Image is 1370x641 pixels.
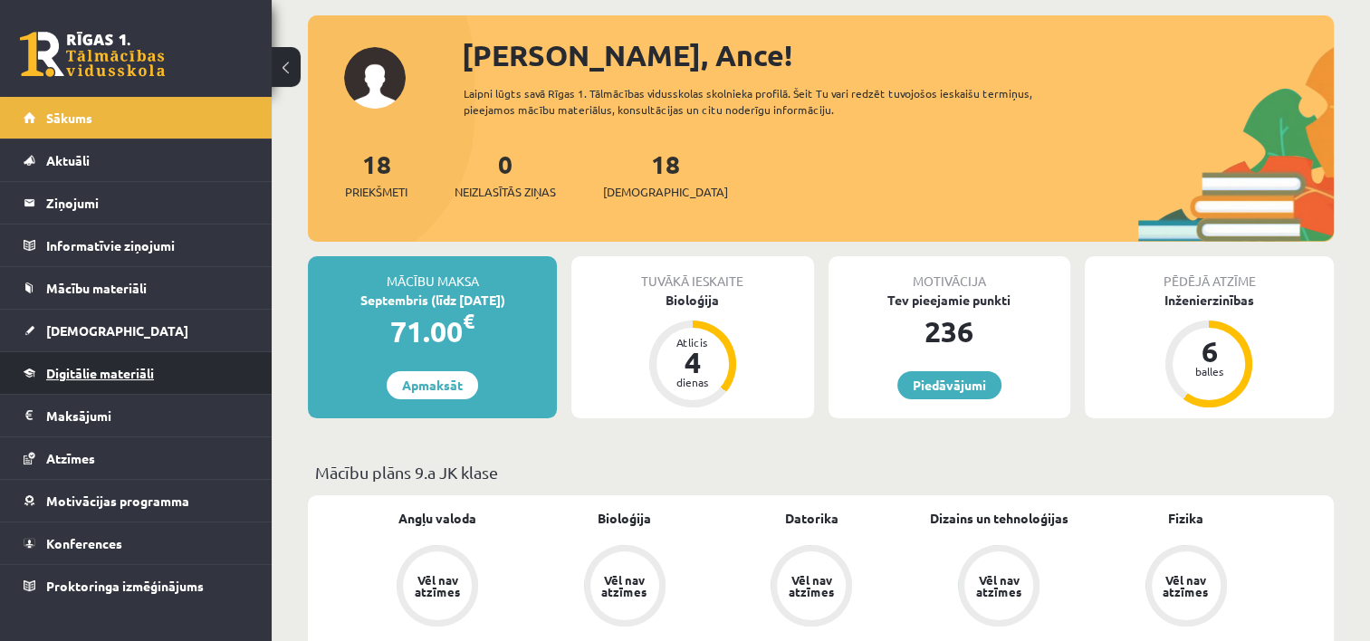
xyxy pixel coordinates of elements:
span: Neizlasītās ziņas [455,183,556,201]
a: Angļu valoda [398,509,476,528]
div: Motivācija [829,256,1070,291]
div: Vēl nav atzīmes [973,574,1024,598]
a: Vēl nav atzīmes [344,545,532,630]
div: Tev pieejamie punkti [829,291,1070,310]
a: 18[DEMOGRAPHIC_DATA] [603,148,728,201]
span: Priekšmeti [345,183,407,201]
a: Vēl nav atzīmes [532,545,719,630]
div: balles [1182,366,1236,377]
a: Mācību materiāli [24,267,249,309]
a: [DEMOGRAPHIC_DATA] [24,310,249,351]
div: Vēl nav atzīmes [412,574,463,598]
div: 236 [829,310,1070,353]
a: Rīgas 1. Tālmācības vidusskola [20,32,165,77]
legend: Maksājumi [46,395,249,436]
div: Pēdējā atzīme [1085,256,1334,291]
span: Proktoringa izmēģinājums [46,578,204,594]
div: Vēl nav atzīmes [1161,574,1212,598]
p: Mācību plāns 9.a JK klase [315,460,1327,484]
a: Maksājumi [24,395,249,436]
a: Bioloģija [598,509,651,528]
a: Vēl nav atzīmes [905,545,1093,630]
div: Atlicis [666,337,720,348]
div: 6 [1182,337,1236,366]
div: [PERSON_NAME], Ance! [462,33,1334,77]
a: Konferences [24,522,249,564]
a: Dizains un tehnoloģijas [930,509,1068,528]
span: € [463,308,474,334]
a: Ziņojumi [24,182,249,224]
div: Mācību maksa [308,256,557,291]
a: Vēl nav atzīmes [718,545,905,630]
span: Aktuāli [46,152,90,168]
span: Konferences [46,535,122,551]
span: Digitālie materiāli [46,365,154,381]
a: 0Neizlasītās ziņas [455,148,556,201]
a: 18Priekšmeti [345,148,407,201]
div: Septembris (līdz [DATE]) [308,291,557,310]
a: Aktuāli [24,139,249,181]
a: Digitālie materiāli [24,352,249,394]
a: Bioloģija Atlicis 4 dienas [571,291,813,410]
span: Motivācijas programma [46,493,189,509]
span: Sākums [46,110,92,126]
span: Mācību materiāli [46,280,147,296]
div: Inženierzinības [1085,291,1334,310]
legend: Informatīvie ziņojumi [46,225,249,266]
a: Fizika [1168,509,1203,528]
div: Laipni lūgts savā Rīgas 1. Tālmācības vidusskolas skolnieka profilā. Šeit Tu vari redzēt tuvojošo... [464,85,1079,118]
a: Datorika [785,509,838,528]
div: Bioloģija [571,291,813,310]
a: Proktoringa izmēģinājums [24,565,249,607]
a: Inženierzinības 6 balles [1085,291,1334,410]
a: Apmaksāt [387,371,478,399]
div: Vēl nav atzīmes [786,574,837,598]
a: Sākums [24,97,249,139]
a: Informatīvie ziņojumi [24,225,249,266]
div: Vēl nav atzīmes [599,574,650,598]
a: Motivācijas programma [24,480,249,521]
a: Vēl nav atzīmes [1092,545,1279,630]
legend: Ziņojumi [46,182,249,224]
div: 71.00 [308,310,557,353]
div: Tuvākā ieskaite [571,256,813,291]
div: dienas [666,377,720,387]
span: [DEMOGRAPHIC_DATA] [603,183,728,201]
a: Atzīmes [24,437,249,479]
span: [DEMOGRAPHIC_DATA] [46,322,188,339]
span: Atzīmes [46,450,95,466]
a: Piedāvājumi [897,371,1001,399]
div: 4 [666,348,720,377]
